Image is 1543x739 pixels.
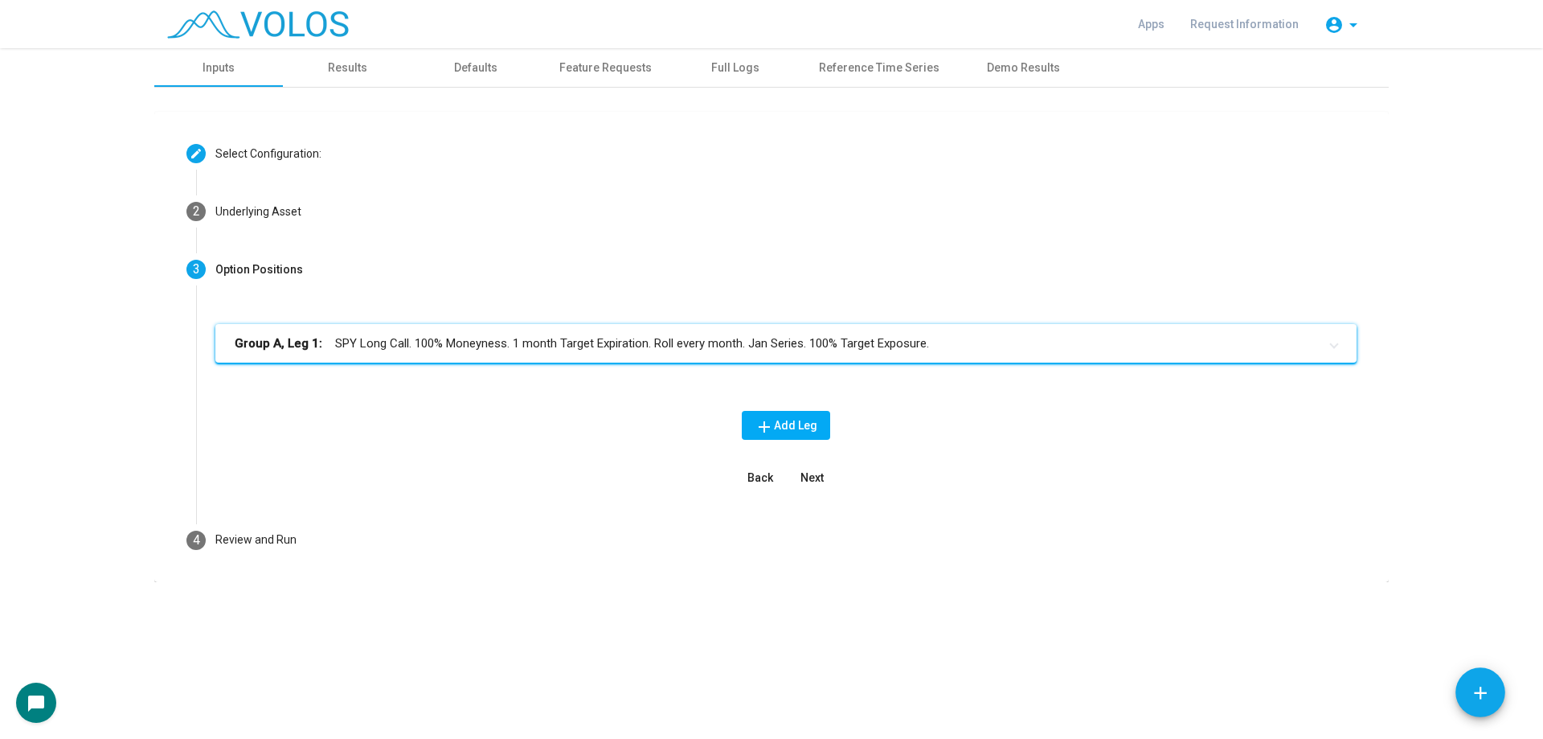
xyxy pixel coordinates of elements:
a: Apps [1125,10,1177,39]
span: 3 [193,261,200,277]
mat-icon: chat_bubble [27,694,46,713]
button: Add icon [1455,667,1505,717]
div: Results [328,60,367,76]
div: Option Positions [215,261,303,278]
mat-expansion-panel-header: Group A, Leg 1:SPY Long Call. 100% Moneyness. 1 month Target Expiration. Roll every month. Jan Se... [215,324,1357,363]
div: Demo Results [987,60,1060,76]
span: 2 [193,203,200,219]
div: Defaults [454,60,497,76]
div: Full Logs [711,60,759,76]
b: Group A, Leg 1: [235,335,322,353]
div: Reference Time Series [819,60,939,76]
mat-icon: account_circle [1324,15,1344,35]
mat-panel-title: SPY Long Call. 100% Moneyness. 1 month Target Expiration. Roll every month. Jan Series. 100% Targ... [235,335,1318,353]
div: Feature Requests [559,60,652,76]
div: Underlying Asset [215,203,301,220]
span: Back [747,471,773,484]
div: Select Configuration: [215,146,321,162]
span: Next [800,471,824,484]
button: Add Leg [742,411,830,440]
span: Request Information [1190,18,1299,31]
div: Review and Run [215,532,297,548]
span: Apps [1138,18,1164,31]
div: Inputs [203,60,235,76]
span: 4 [193,532,200,548]
a: Request Information [1177,10,1312,39]
mat-icon: add [1470,683,1491,704]
mat-icon: add [755,417,774,437]
button: Back [735,463,786,492]
mat-icon: arrow_drop_down [1344,15,1363,35]
span: Add Leg [755,419,817,432]
mat-icon: create [190,147,203,160]
button: Next [786,463,837,492]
